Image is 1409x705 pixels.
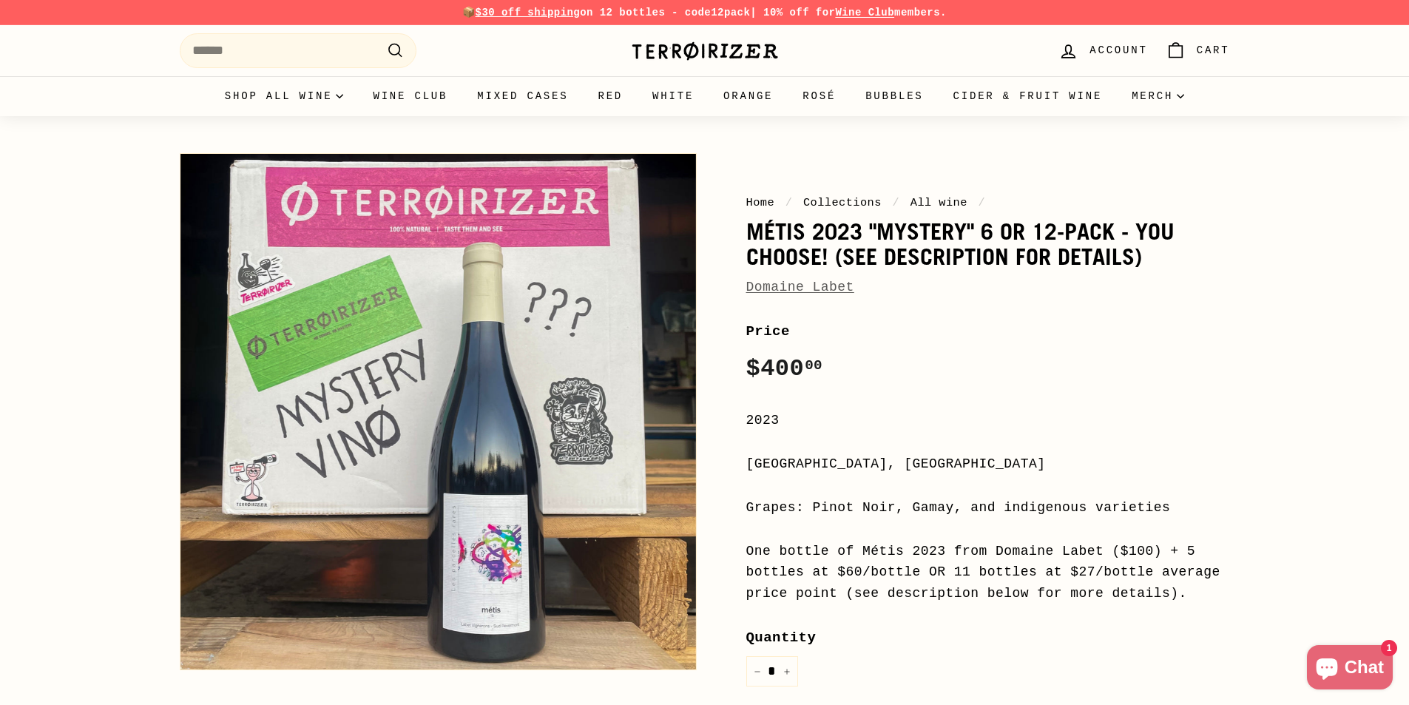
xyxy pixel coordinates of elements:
[851,76,938,116] a: Bubbles
[889,196,904,209] span: /
[358,76,462,116] a: Wine Club
[746,219,1230,269] h1: Métis 2023 "mystery" 6 or 12-pack - You choose! (see description for details)
[746,196,775,209] a: Home
[975,196,990,209] span: /
[583,76,638,116] a: Red
[711,7,750,18] strong: 12pack
[709,76,788,116] a: Orange
[746,320,1230,343] label: Price
[1089,42,1147,58] span: Account
[638,76,709,116] a: White
[782,196,797,209] span: /
[746,497,1230,519] div: Grapes: Pinot Noir, Gamay, and indigenous varieties
[1050,29,1156,72] a: Account
[803,196,882,209] a: Collections
[746,355,823,382] span: $400
[805,357,822,374] sup: 00
[939,76,1118,116] a: Cider & Fruit Wine
[910,196,967,209] a: All wine
[835,7,894,18] a: Wine Club
[1197,42,1230,58] span: Cart
[1117,76,1199,116] summary: Merch
[746,656,768,687] button: Reduce item quantity by one
[1302,645,1397,693] inbox-online-store-chat: Shopify online store chat
[746,656,798,687] input: quantity
[180,4,1230,21] p: 📦 on 12 bottles - code | 10% off for members.
[746,541,1230,604] div: One bottle of Métis 2023 from Domaine Labet ($100) + 5 bottles at $60/bottle OR 11 bottles at $27...
[746,453,1230,475] div: [GEOGRAPHIC_DATA], [GEOGRAPHIC_DATA]
[788,76,851,116] a: Rosé
[476,7,581,18] span: $30 off shipping
[746,280,854,294] a: Domaine Labet
[746,627,1230,649] label: Quantity
[462,76,583,116] a: Mixed Cases
[150,76,1260,116] div: Primary
[210,76,359,116] summary: Shop all wine
[1157,29,1239,72] a: Cart
[746,410,1230,431] div: 2023
[776,656,798,687] button: Increase item quantity by one
[746,194,1230,212] nav: breadcrumbs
